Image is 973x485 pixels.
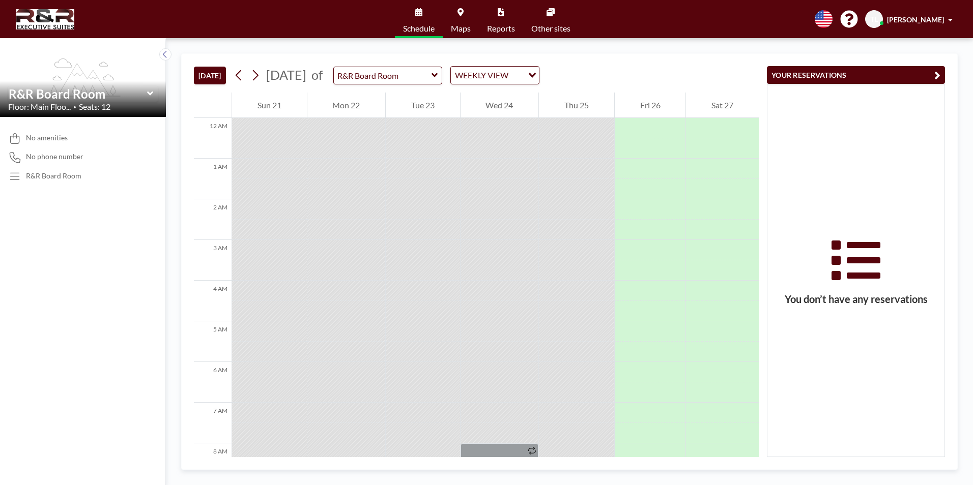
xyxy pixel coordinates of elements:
[194,443,232,484] div: 8 AM
[887,15,944,24] span: [PERSON_NAME]
[194,199,232,240] div: 2 AM
[26,133,68,142] span: No amenities
[73,104,76,110] span: •
[767,66,945,84] button: YOUR RESERVATIONS
[539,93,614,118] div: Thu 25
[194,403,232,443] div: 7 AM
[451,24,471,33] span: Maps
[194,321,232,362] div: 5 AM
[266,67,306,82] span: [DATE]
[311,67,323,83] span: of
[386,93,460,118] div: Tue 23
[767,293,945,306] h3: You don’t have any reservations
[26,171,81,180] p: R&R Board Room
[194,67,226,84] button: [DATE]
[194,281,232,321] div: 4 AM
[487,24,515,33] span: Reports
[9,86,147,101] input: R&R Board Room
[194,240,232,281] div: 3 AM
[453,69,510,82] span: WEEKLY VIEW
[334,67,432,84] input: R&R Board Room
[16,9,74,29] img: organization-logo
[461,93,539,118] div: Wed 24
[8,102,71,112] span: Floor: Main Floo...
[194,362,232,403] div: 6 AM
[511,69,522,82] input: Search for option
[79,102,110,112] span: Seats: 12
[531,24,570,33] span: Other sites
[686,93,759,118] div: Sat 27
[307,93,386,118] div: Mon 22
[26,152,83,161] span: No phone number
[194,159,232,199] div: 1 AM
[403,24,435,33] span: Schedule
[870,15,878,24] span: TL
[232,93,307,118] div: Sun 21
[194,118,232,159] div: 12 AM
[451,67,539,84] div: Search for option
[615,93,686,118] div: Fri 26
